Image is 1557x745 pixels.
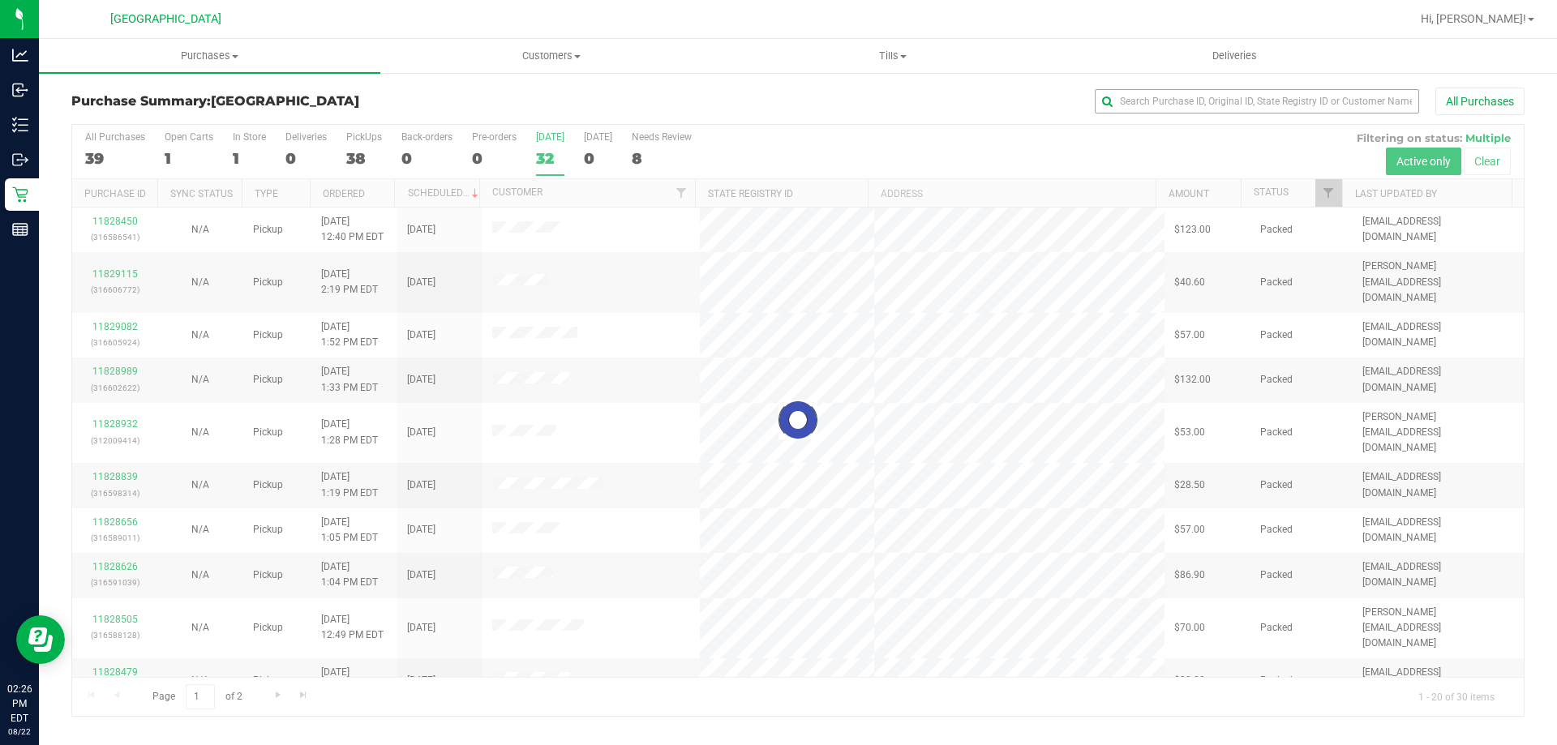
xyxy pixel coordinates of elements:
[380,39,722,73] a: Customers
[110,12,221,26] span: [GEOGRAPHIC_DATA]
[39,39,380,73] a: Purchases
[7,682,32,726] p: 02:26 PM EDT
[12,221,28,238] inline-svg: Reports
[12,82,28,98] inline-svg: Inbound
[12,152,28,168] inline-svg: Outbound
[7,726,32,738] p: 08/22
[39,49,380,63] span: Purchases
[723,49,1062,63] span: Tills
[71,94,555,109] h3: Purchase Summary:
[12,117,28,133] inline-svg: Inventory
[16,615,65,664] iframe: Resource center
[12,47,28,63] inline-svg: Analytics
[1095,89,1419,113] input: Search Purchase ID, Original ID, State Registry ID or Customer Name...
[1064,39,1405,73] a: Deliveries
[1435,88,1525,115] button: All Purchases
[211,93,359,109] span: [GEOGRAPHIC_DATA]
[1190,49,1279,63] span: Deliveries
[722,39,1063,73] a: Tills
[381,49,721,63] span: Customers
[12,186,28,203] inline-svg: Retail
[1421,12,1526,25] span: Hi, [PERSON_NAME]!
